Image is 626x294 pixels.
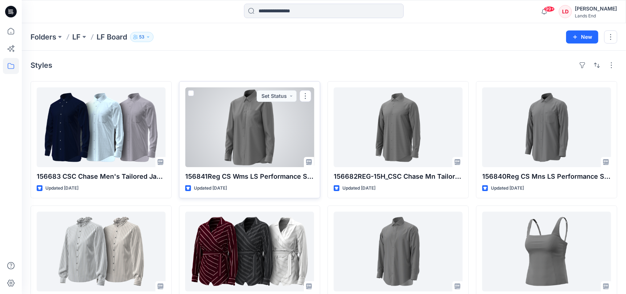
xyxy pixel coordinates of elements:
[575,13,617,18] div: Lands End
[139,33,145,41] p: 53
[97,32,127,42] p: LF Board
[31,61,52,70] h4: Styles
[130,32,154,42] button: 53
[559,5,572,18] div: LD
[566,30,598,44] button: New
[491,185,524,192] p: Updated [DATE]
[342,185,375,192] p: Updated [DATE]
[334,212,463,291] a: 156711Reg CSC Wells Fargo Men's Textured LS Dress Shirt 09-16-25
[37,171,166,182] p: 156683 CSC Chase Men's Tailored Jacquard Broadcloth Button Down Shirsss 09-30
[185,87,314,167] a: 156841Reg CS Wms LS Performance Stretch Dress Shirt 09-30-25
[482,171,611,182] p: 156840Reg CS Mns LS Performance Stretch Dress Shirt_9-29
[37,87,166,167] a: 156683 CSC Chase Men's Tailored Jacquard Broadcloth Button Down Shirsss 09-30
[37,212,166,291] a: 156663Reg CSC Chase Wm CoolMax Striped Ruffle Collar Shirt-FH26 20250929
[185,171,314,182] p: 156841Reg CS Wms LS Performance Stretch Dress Shirt [DATE]
[45,185,78,192] p: Updated [DATE]
[334,87,463,167] a: 156682REG-15H_CSC Chase Mn Tailored Textured Herringbone Spread Collar Shirt_20250930
[482,212,611,291] a: 155368REG_Womens Corset Seamed Tankini Top_Fit_revised_20250613
[185,212,314,291] a: 156701 CSC Wells Fargo Wm Tailored Wrap Shirt 9-18
[72,32,81,42] a: LF
[544,6,555,12] span: 99+
[482,87,611,167] a: 156840Reg CS Mns LS Performance Stretch Dress Shirt_9-29
[575,4,617,13] div: [PERSON_NAME]
[194,185,227,192] p: Updated [DATE]
[334,171,463,182] p: 156682REG-15H_CSC Chase Mn Tailored Textured Herringbone Spread Collar Shirt_20250930
[31,32,56,42] a: Folders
